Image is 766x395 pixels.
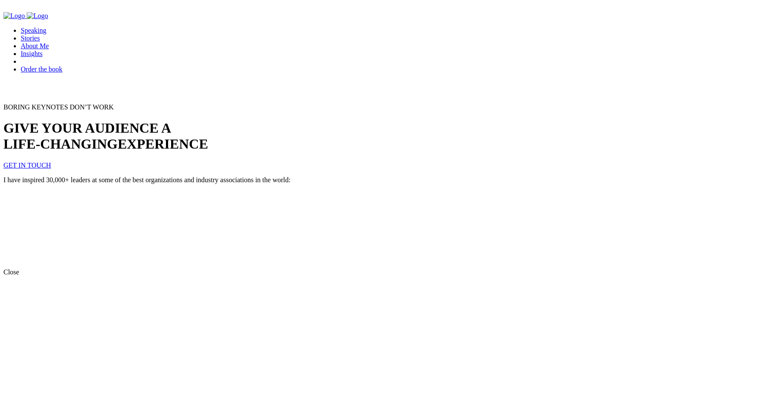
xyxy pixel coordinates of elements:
a: Company Logo Company Logo [3,12,48,19]
h1: GIVE YOUR AUDIENCE A EXPERIENCE [3,120,763,152]
span: Close [3,268,19,276]
a: Login [21,57,55,65]
p: I have inspired 30,000+ leaders at some of the best organizations and industry associations in th... [3,176,763,184]
span: LIFE-CHANGING [3,136,118,152]
a: Insights [21,50,43,57]
img: Company Logo [27,12,48,20]
img: Company Logo [3,12,25,20]
a: Speaking [21,27,47,34]
a: GET IN TOUCH [3,162,51,169]
a: Order the book [21,65,63,73]
a: About Me [21,42,49,50]
p: BORING KEYNOTES DON’T WORK [3,103,763,111]
a: Stories [21,34,40,42]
